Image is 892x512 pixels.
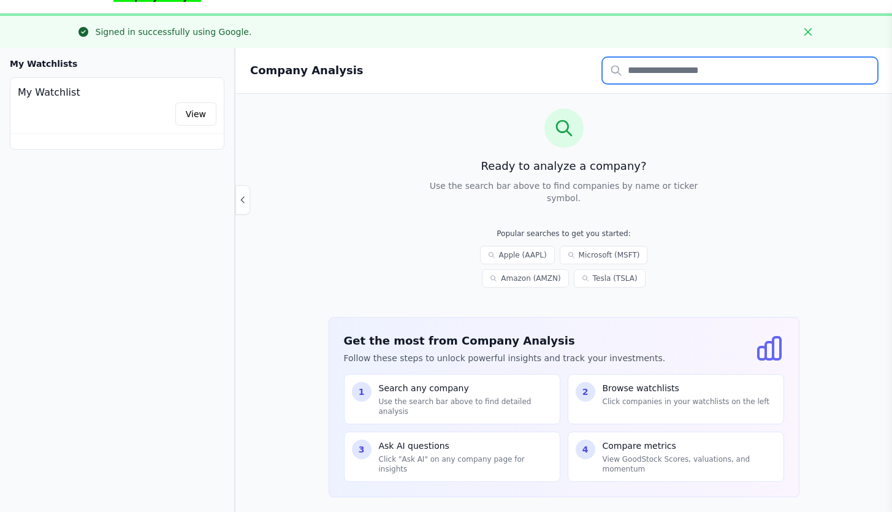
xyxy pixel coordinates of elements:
[344,332,666,350] h3: Get the most from Company Analysis
[359,443,365,456] span: 3
[379,454,552,474] p: Click "Ask AI" on any company page for insights
[329,158,799,175] h3: Ready to analyze a company?
[427,180,701,204] p: Use the search bar above to find companies by name or ticker symbol.
[344,352,666,364] p: Follow these steps to unlock powerful insights and track your investments.
[603,440,776,452] p: Compare metrics
[379,382,552,394] p: Search any company
[96,26,252,38] div: Signed in successfully using Google.
[359,386,365,398] span: 1
[250,62,364,79] h2: Company Analysis
[18,85,216,100] h4: My Watchlist
[480,246,555,264] a: Apple (AAPL)
[482,269,568,288] a: Amazon (AMZN)
[582,443,589,456] span: 4
[603,382,769,394] p: Browse watchlists
[10,58,77,70] h3: My Watchlists
[798,22,818,42] button: Close
[379,397,552,416] p: Use the search bar above to find detailed analysis
[582,386,589,398] span: 2
[436,229,692,239] p: Popular searches to get you started:
[175,102,216,126] a: View
[560,246,648,264] a: Microsoft (MSFT)
[379,440,552,452] p: Ask AI questions
[574,269,646,288] a: Tesla (TSLA)
[603,454,776,474] p: View GoodStock Scores, valuations, and momentum
[603,397,769,407] p: Click companies in your watchlists on the left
